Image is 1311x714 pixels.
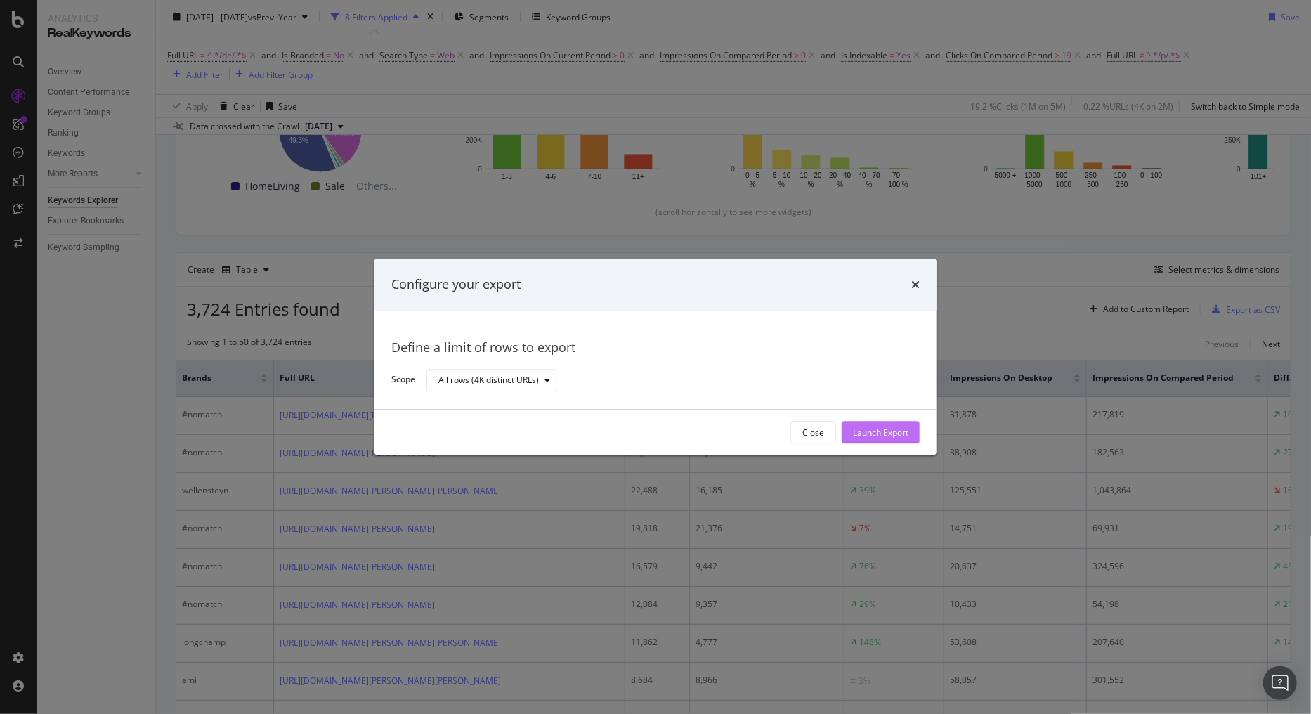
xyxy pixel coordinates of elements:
div: Define a limit of rows to export [391,339,920,357]
div: modal [374,259,937,455]
button: Launch Export [842,422,920,444]
div: Configure your export [391,275,521,294]
label: Scope [391,374,415,389]
div: Close [802,427,824,439]
button: All rows (4K distinct URLs) [426,369,556,391]
div: Launch Export [853,427,908,439]
div: Open Intercom Messenger [1263,666,1297,700]
div: All rows (4K distinct URLs) [438,376,539,384]
div: times [911,275,920,294]
button: Close [790,422,836,444]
